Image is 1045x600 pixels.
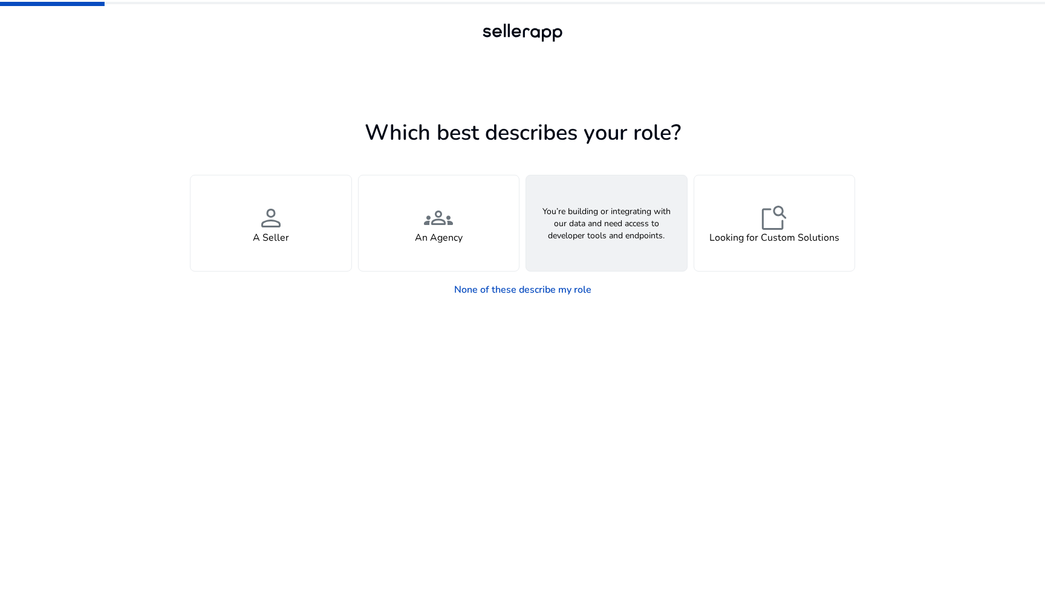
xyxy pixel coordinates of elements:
[444,278,601,302] a: None of these describe my role
[415,232,463,244] h4: An Agency
[190,120,855,146] h1: Which best describes your role?
[760,203,789,232] span: feature_search
[424,203,453,232] span: groups
[694,175,856,272] button: feature_searchLooking for Custom Solutions
[358,175,520,272] button: groupsAn Agency
[256,203,285,232] span: person
[253,232,289,244] h4: A Seller
[526,175,688,272] button: You’re building or integrating with our data and need access to developer tools and endpoints.
[190,175,352,272] button: personA Seller
[709,232,839,244] h4: Looking for Custom Solutions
